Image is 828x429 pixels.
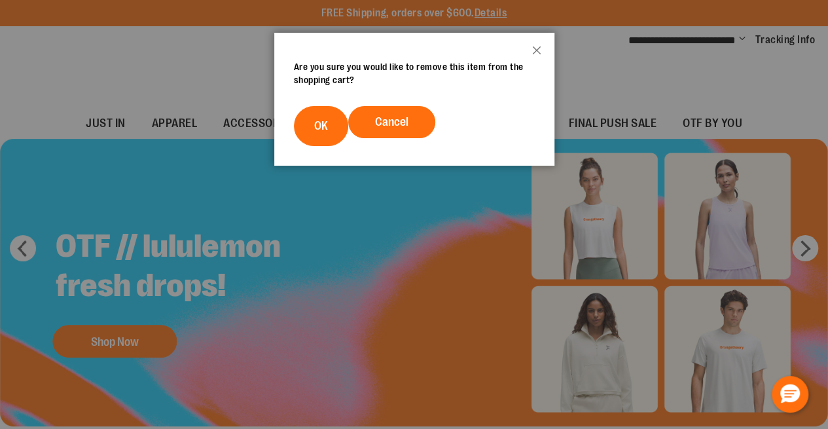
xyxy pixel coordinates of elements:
button: Cancel [348,106,435,138]
div: Are you sure you would like to remove this item from the shopping cart? [294,60,535,86]
button: Hello, have a question? Let’s chat. [772,376,808,413]
span: OK [314,119,328,132]
span: Cancel [375,115,408,128]
button: OK [294,106,348,146]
